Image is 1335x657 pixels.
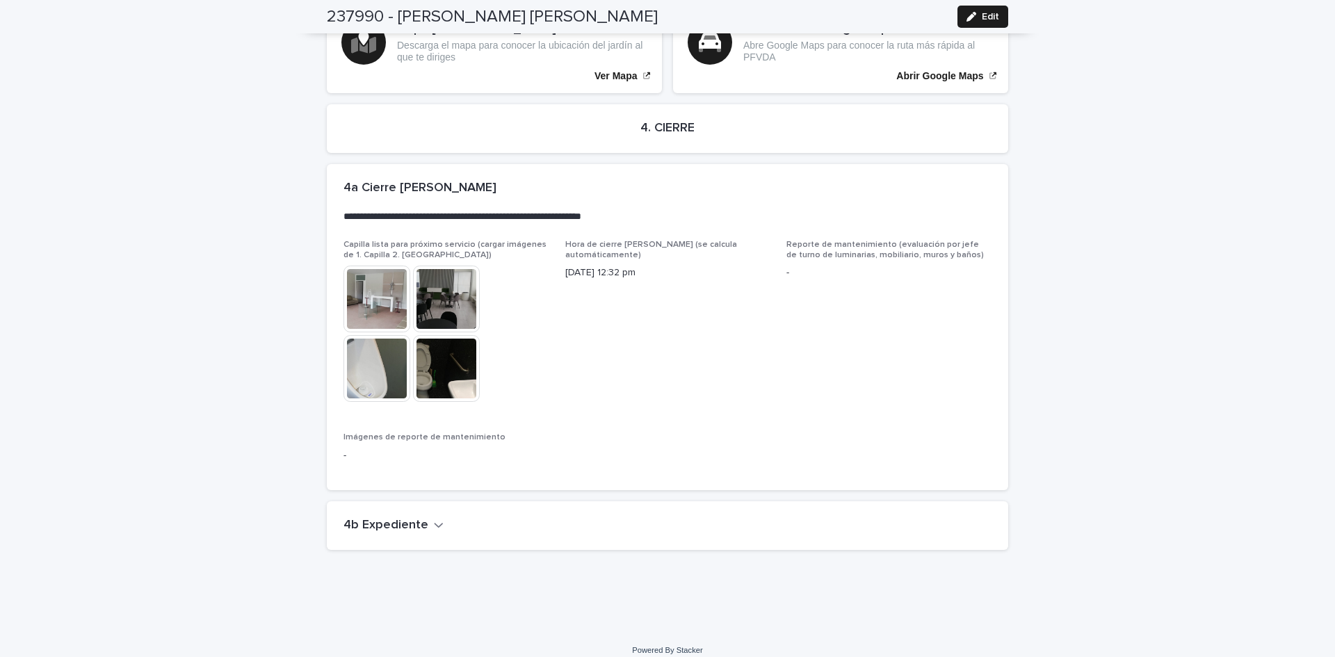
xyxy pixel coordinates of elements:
p: [DATE] 12:32 pm [565,266,770,280]
h2: 237990 - [PERSON_NAME] [PERSON_NAME] [327,7,658,27]
span: Edit [982,12,999,22]
button: Edit [957,6,1008,28]
span: Hora de cierre [PERSON_NAME] (se calcula automáticamente) [565,241,737,259]
a: Powered By Stacker [632,646,702,654]
h2: 4a Cierre [PERSON_NAME] [343,181,496,196]
h2: 4b Expediente [343,518,428,533]
button: 4b Expediente [343,518,444,533]
span: Imágenes de reporte de mantenimiento [343,433,505,441]
span: Reporte de mantenimiento (evaluación por jefe de turno de luminarias, mobiliario, muros y baños) [786,241,984,259]
p: Abre Google Maps para conocer la ruta más rápida al PFVDA [743,40,994,63]
p: - [786,266,992,280]
h2: 4. CIERRE [640,121,695,136]
p: Ver Mapa [594,70,637,82]
p: - [343,448,549,463]
span: Capilla lista para próximo servicio (cargar imágenes de 1. Capilla 2. [GEOGRAPHIC_DATA]) [343,241,547,259]
p: Descarga el mapa para conocer la ubicación del jardín al que te diriges [397,40,647,63]
p: Abrir Google Maps [896,70,983,82]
